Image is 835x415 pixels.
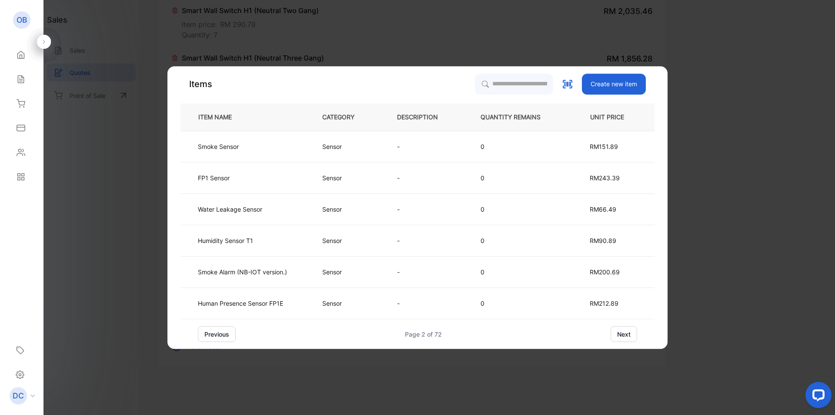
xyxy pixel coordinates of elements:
[590,300,618,307] span: RM212.89
[189,78,212,91] p: Items
[198,299,283,308] p: Human Presence Sensor FP1E
[195,112,246,121] p: ITEM NAME
[590,237,616,244] span: RM90.89
[17,14,27,26] p: OB
[322,173,342,182] p: Sensor
[611,326,637,342] button: next
[397,236,420,245] p: -
[13,390,24,402] p: DC
[322,205,342,214] p: Sensor
[583,112,640,121] p: UNIT PRICE
[322,299,342,308] p: Sensor
[397,205,420,214] p: -
[397,142,420,151] p: -
[481,236,554,245] p: 0
[798,378,835,415] iframe: LiveChat chat widget
[590,143,618,150] span: RM151.89
[322,267,342,277] p: Sensor
[198,326,236,342] button: previous
[590,206,616,213] span: RM66.49
[405,330,442,339] div: Page 2 of 72
[582,74,646,94] button: Create new item
[322,142,342,151] p: Sensor
[481,142,554,151] p: 0
[481,205,554,214] p: 0
[397,173,420,182] p: -
[198,205,262,214] p: Water Leakage Sensor
[397,299,420,308] p: -
[590,174,620,182] span: RM243.39
[481,112,554,121] p: QUANTITY REMAINS
[198,173,237,182] p: FP1 Sensor
[590,268,620,276] span: RM200.69
[481,267,554,277] p: 0
[198,142,239,151] p: Smoke Sensor
[481,173,554,182] p: 0
[322,112,368,121] p: CATEGORY
[322,236,342,245] p: Sensor
[198,267,287,277] p: Smoke Alarm (NB-IOT version.)
[481,299,554,308] p: 0
[397,267,420,277] p: -
[397,112,452,121] p: DESCRIPTION
[198,236,253,245] p: Humidity Sensor T1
